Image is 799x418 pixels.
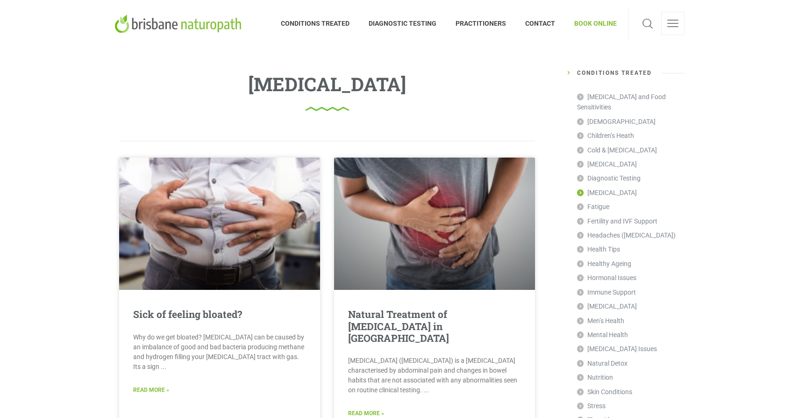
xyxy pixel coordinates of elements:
[359,7,446,40] a: DIAGNOSTIC TESTING
[119,75,535,94] h1: [MEDICAL_DATA]
[577,157,637,171] a: [MEDICAL_DATA]
[577,129,634,143] a: Children’s Heath
[577,399,606,413] a: Stress
[446,16,516,31] span: PRACTITIONERS
[577,370,613,384] a: Nutrition
[577,271,636,285] a: Hormonal Issues
[577,90,685,115] a: [MEDICAL_DATA] and Food Sensitivities
[577,314,624,328] a: Men’s Health
[334,158,535,290] a: Natural Treatment of Irritable Bowel Syndrome in Brisbane
[577,115,656,129] a: [DEMOGRAPHIC_DATA]
[516,7,565,40] a: CONTACT
[281,16,359,31] span: CONDITIONS TREATED
[577,186,637,200] a: [MEDICAL_DATA]
[577,214,657,228] a: Fertility and IVF Support
[359,16,446,31] span: DIAGNOSTIC TESTING
[577,385,632,399] a: Skin Conditions
[281,7,359,40] a: CONDITIONS TREATED
[348,409,384,418] a: Read More »
[133,386,169,395] a: Read More »
[577,200,609,214] a: Fatigue
[565,16,617,31] span: BOOK ONLINE
[348,308,449,344] a: Natural Treatment of [MEDICAL_DATA] in [GEOGRAPHIC_DATA]
[577,342,657,356] a: [MEDICAL_DATA] Issues
[640,12,656,35] a: Search
[577,228,676,242] a: Headaches ([MEDICAL_DATA])
[133,332,306,372] p: Why do we get bloated? [MEDICAL_DATA] can be caused by an imbalance of good and bad bacteria prod...
[577,328,628,342] a: Mental Health
[114,7,245,40] a: Brisbane Naturopath
[577,257,631,271] a: Healthy Ageing
[446,7,516,40] a: PRACTITIONERS
[516,16,565,31] span: CONTACT
[568,70,685,83] h5: Conditions Treated
[577,143,657,157] a: Cold & [MEDICAL_DATA]
[577,242,620,256] a: Health Tips
[119,158,320,290] a: Sick of feeling bloated?
[577,356,628,370] a: Natural Detox
[133,308,242,321] a: Sick of feeling bloated?
[577,285,636,299] a: Immune Support
[565,7,617,40] a: BOOK ONLINE
[114,14,245,33] img: Brisbane Naturopath
[348,356,521,395] p: [MEDICAL_DATA] ([MEDICAL_DATA]) is a [MEDICAL_DATA] characterised by abdominal pain and changes i...
[577,299,637,313] a: [MEDICAL_DATA]
[577,171,641,185] a: Diagnostic Testing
